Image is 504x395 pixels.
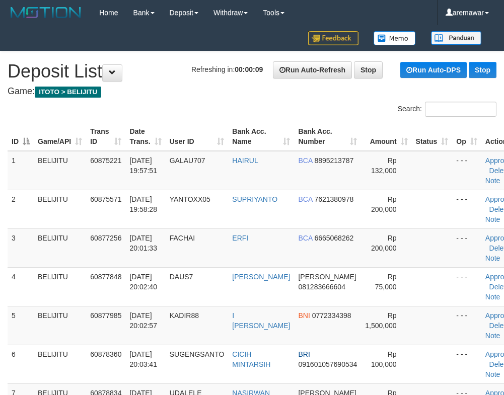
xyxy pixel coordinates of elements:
[485,254,500,262] a: Note
[485,332,500,340] a: Note
[232,234,248,242] a: ERFI
[170,234,195,242] span: FACHAI
[90,273,121,281] span: 60877848
[90,195,121,203] span: 60875571
[314,195,353,203] span: Copy 7621380978 to clipboard
[314,156,353,165] span: Copy 8895213787 to clipboard
[232,273,290,281] a: [PERSON_NAME]
[412,122,453,151] th: Status: activate to sort column ascending
[8,87,496,97] h4: Game:
[298,234,312,242] span: BCA
[170,350,225,358] span: SUGENGSANTO
[469,62,496,78] a: Stop
[170,273,193,281] span: DAUS7
[34,345,86,383] td: BELIJITU
[361,122,411,151] th: Amount: activate to sort column ascending
[452,151,481,190] td: - - -
[452,190,481,228] td: - - -
[125,122,165,151] th: Date Trans.: activate to sort column ascending
[375,273,397,291] span: Rp 75,000
[8,5,84,20] img: MOTION_logo.png
[452,228,481,267] td: - - -
[129,195,157,213] span: [DATE] 19:58:28
[232,195,277,203] a: SUPRIYANTO
[35,87,101,98] span: ITOTO > BELIJITU
[34,122,86,151] th: Game/API: activate to sort column ascending
[232,311,290,330] a: I [PERSON_NAME]
[8,306,34,345] td: 5
[90,156,121,165] span: 60875221
[90,311,121,320] span: 60877985
[485,177,500,185] a: Note
[129,311,157,330] span: [DATE] 20:02:57
[129,234,157,252] span: [DATE] 20:01:33
[398,102,496,117] label: Search:
[170,195,210,203] span: YANTOXX05
[129,350,157,368] span: [DATE] 20:03:41
[431,31,481,45] img: panduan.png
[298,195,312,203] span: BCA
[166,122,229,151] th: User ID: activate to sort column ascending
[298,360,357,368] span: Copy 091601057690534 to clipboard
[273,61,352,78] a: Run Auto-Refresh
[34,267,86,306] td: BELIJITU
[235,65,263,73] strong: 00:00:09
[8,190,34,228] td: 2
[8,228,34,267] td: 3
[298,283,345,291] span: Copy 081283666604 to clipboard
[90,350,121,358] span: 60878360
[129,156,157,175] span: [DATE] 19:57:51
[485,215,500,223] a: Note
[425,102,496,117] input: Search:
[400,62,467,78] a: Run Auto-DPS
[34,228,86,267] td: BELIJITU
[308,31,358,45] img: Feedback.jpg
[371,350,397,368] span: Rp 100,000
[312,311,351,320] span: Copy 0772334398 to clipboard
[365,311,396,330] span: Rp 1,500,000
[374,31,416,45] img: Button%20Memo.svg
[314,234,353,242] span: Copy 6665068262 to clipboard
[371,156,397,175] span: Rp 132,000
[485,370,500,378] a: Note
[34,306,86,345] td: BELIJITU
[371,234,397,252] span: Rp 200,000
[232,350,270,368] a: CICIH MINTARSIH
[294,122,361,151] th: Bank Acc. Number: activate to sort column ascending
[34,190,86,228] td: BELIJITU
[8,61,496,82] h1: Deposit List
[8,345,34,383] td: 6
[34,151,86,190] td: BELIJITU
[170,311,199,320] span: KADIR88
[298,350,310,358] span: BRI
[371,195,397,213] span: Rp 200,000
[8,122,34,151] th: ID: activate to sort column descending
[452,267,481,306] td: - - -
[228,122,294,151] th: Bank Acc. Name: activate to sort column ascending
[452,306,481,345] td: - - -
[232,156,258,165] a: HAIRUL
[129,273,157,291] span: [DATE] 20:02:40
[298,156,312,165] span: BCA
[8,151,34,190] td: 1
[298,311,310,320] span: BNI
[86,122,125,151] th: Trans ID: activate to sort column ascending
[191,65,263,73] span: Refreshing in:
[170,156,205,165] span: GALAU707
[354,61,383,78] a: Stop
[485,293,500,301] a: Note
[8,267,34,306] td: 4
[452,122,481,151] th: Op: activate to sort column ascending
[298,273,356,281] span: [PERSON_NAME]
[90,234,121,242] span: 60877256
[452,345,481,383] td: - - -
